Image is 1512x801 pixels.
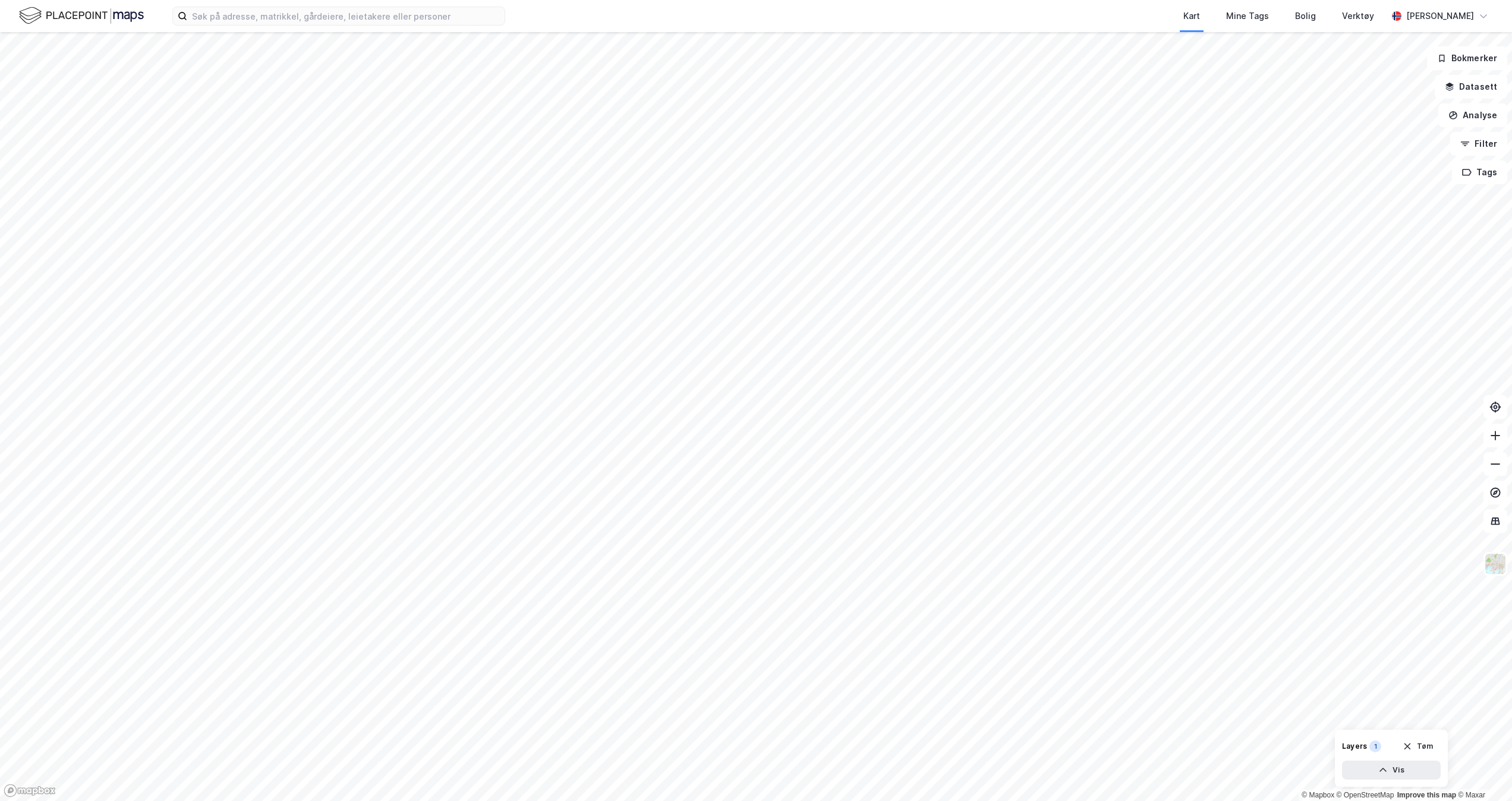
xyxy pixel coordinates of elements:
a: Improve this map [1397,791,1456,799]
div: [PERSON_NAME] [1406,9,1474,23]
iframe: Chat Widget [1453,744,1512,801]
button: Analyse [1438,103,1507,127]
img: logo.f888ab2527a4732fd821a326f86c7f29.svg [19,5,144,26]
div: Layers [1342,742,1367,751]
a: Mapbox homepage [4,784,56,797]
img: Z [1484,553,1507,575]
button: Vis [1342,761,1441,780]
div: Bolig [1295,9,1316,23]
button: Filter [1450,132,1507,156]
a: Mapbox [1302,791,1334,799]
button: Datasett [1435,75,1507,99]
button: Tags [1452,160,1507,184]
div: Kontrollprogram for chat [1453,744,1512,801]
div: Kart [1183,9,1200,23]
div: 1 [1369,740,1381,752]
div: Mine Tags [1226,9,1269,23]
button: Bokmerker [1427,46,1507,70]
a: OpenStreetMap [1337,791,1394,799]
input: Søk på adresse, matrikkel, gårdeiere, leietakere eller personer [187,7,505,25]
button: Tøm [1395,737,1441,756]
div: Verktøy [1342,9,1374,23]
